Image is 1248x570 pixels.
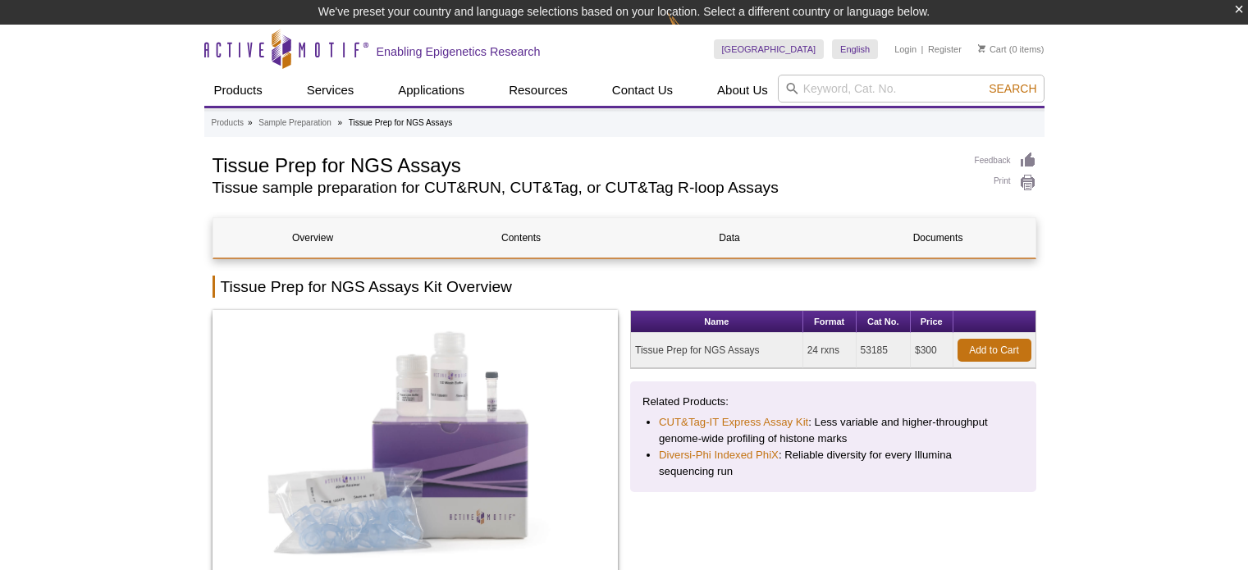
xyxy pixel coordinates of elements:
[659,414,1008,447] li: : Less variable and higher-throughput genome-wide profiling of histone marks
[297,75,364,106] a: Services
[989,82,1036,95] span: Search
[377,44,541,59] h2: Enabling Epigenetics Research
[213,180,958,195] h2: Tissue sample preparation for CUT&RUN, CUT&Tag, or CUT&Tag R-loop Assays
[248,118,253,127] li: »
[668,12,711,51] img: Change Here
[975,152,1036,170] a: Feedback
[630,218,830,258] a: Data
[778,75,1045,103] input: Keyword, Cat. No.
[803,333,857,368] td: 24 rxns
[631,333,803,368] td: Tissue Prep for NGS Assays
[911,333,953,368] td: $300
[602,75,683,106] a: Contact Us
[659,447,779,463] a: Diversi-Phi Indexed PhiX
[659,447,1008,480] li: : Reliable diversity for every Illumina sequencing run
[832,39,878,59] a: English
[258,116,331,130] a: Sample Preparation
[975,174,1036,192] a: Print
[204,75,272,106] a: Products
[707,75,778,106] a: About Us
[213,276,1036,298] h2: Tissue Prep for NGS Assays Kit Overview
[388,75,474,106] a: Applications
[213,218,413,258] a: Overview
[984,81,1041,96] button: Search
[958,339,1031,362] a: Add to Cart
[857,333,911,368] td: 53185
[803,311,857,333] th: Format
[212,116,244,130] a: Products
[894,43,917,55] a: Login
[857,311,911,333] th: Cat No.
[659,414,808,431] a: CUT&Tag-IT Express Assay Kit
[978,43,1007,55] a: Cart
[642,394,1024,410] p: Related Products:
[928,43,962,55] a: Register
[921,39,924,59] li: |
[499,75,578,106] a: Resources
[911,311,953,333] th: Price
[714,39,825,59] a: [GEOGRAPHIC_DATA]
[337,118,342,127] li: »
[422,218,621,258] a: Contents
[978,39,1045,59] li: (0 items)
[213,152,958,176] h1: Tissue Prep for NGS Assays
[978,44,985,52] img: Your Cart
[839,218,1038,258] a: Documents
[349,118,452,127] li: Tissue Prep for NGS Assays
[631,311,803,333] th: Name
